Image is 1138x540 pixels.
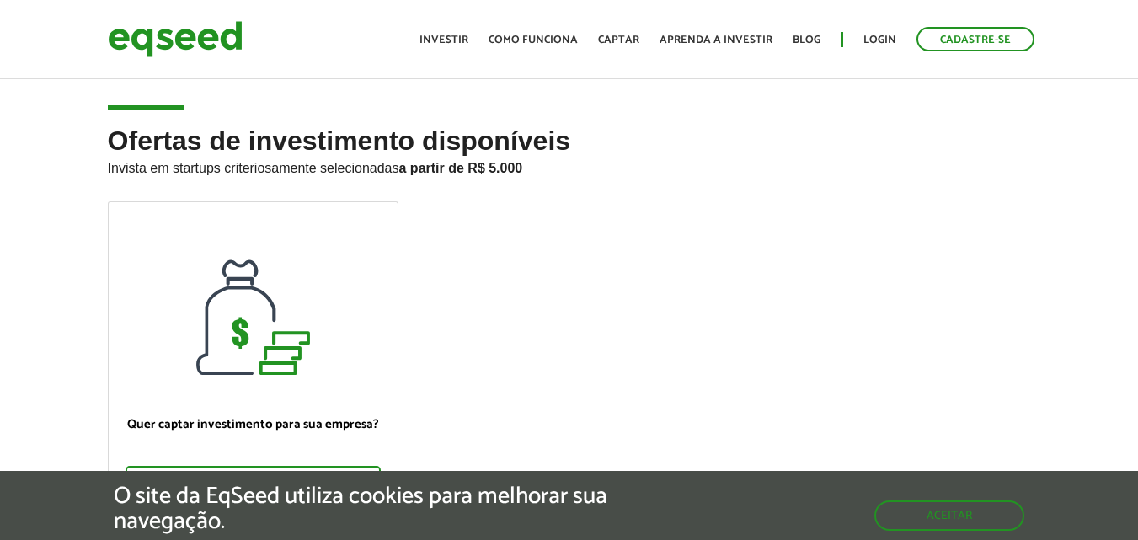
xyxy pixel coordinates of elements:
[916,27,1034,51] a: Cadastre-se
[126,466,381,501] div: Quero captar
[108,201,398,515] a: Quer captar investimento para sua empresa? Quero captar
[874,500,1024,531] button: Aceitar
[108,126,1031,201] h2: Ofertas de investimento disponíveis
[489,35,578,45] a: Como funciona
[126,417,381,432] p: Quer captar investimento para sua empresa?
[793,35,820,45] a: Blog
[419,35,468,45] a: Investir
[108,17,243,61] img: EqSeed
[108,156,1031,176] p: Invista em startups criteriosamente selecionadas
[598,35,639,45] a: Captar
[863,35,896,45] a: Login
[114,484,660,536] h5: O site da EqSeed utiliza cookies para melhorar sua navegação.
[399,161,523,175] strong: a partir de R$ 5.000
[660,35,772,45] a: Aprenda a investir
